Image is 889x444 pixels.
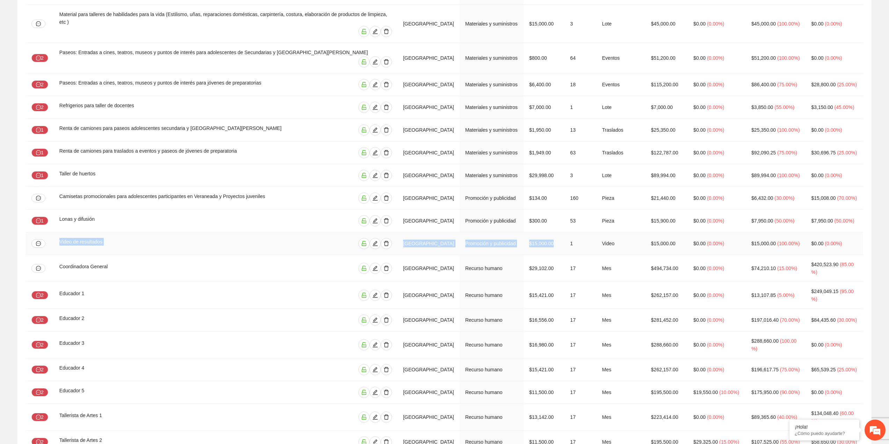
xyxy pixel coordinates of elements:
div: Renta de camiones para traslados a eventos y paseos de jóvenes de preparatoria [59,147,298,158]
div: Refrigerios para taller de docentes [59,102,246,113]
span: ( 70.00% ) [837,195,857,201]
span: unlock [359,218,369,224]
span: ( 0.00% ) [707,195,724,201]
button: delete [381,170,392,181]
td: Materiales y suministros [460,119,524,141]
td: $15,900.00 [646,210,688,232]
span: unlock [359,150,369,155]
button: delete [381,290,392,301]
td: $89,994.00 [646,164,688,187]
span: message [36,266,41,271]
span: ( 0.00% ) [707,265,724,271]
button: edit [370,314,381,326]
span: unlock [359,367,369,372]
button: delete [381,124,392,136]
span: $6,432.00 [751,195,773,201]
td: $45,000.00 [646,5,688,43]
td: $25,350.00 [646,119,688,141]
td: Traslados [597,141,646,164]
td: $300.00 [524,210,564,232]
td: Lote [597,164,646,187]
td: $15,000.00 [646,232,688,255]
td: Lote [597,96,646,119]
span: $0.00 [811,173,823,178]
span: delete [381,150,392,155]
td: Eventos [597,73,646,96]
div: Paseos: Entradas a cines, teatros, museos y puntos de interés para jóvenes de preparatorias [59,79,310,90]
button: delete [381,147,392,158]
span: unlock [359,241,369,246]
span: unlock [359,104,369,110]
button: unlock [358,387,370,398]
button: delete [381,263,392,274]
td: Materiales y suministros [460,96,524,119]
span: edit [370,195,380,201]
span: delete [381,127,392,133]
span: unlock [359,195,369,201]
span: delete [381,390,392,395]
button: unlock [358,364,370,375]
span: message [36,173,41,179]
span: $86,400.00 [751,82,776,87]
span: ( 0.00% ) [707,150,724,155]
td: $134.00 [524,187,564,210]
span: ( 100.00% ) [777,241,800,246]
span: unlock [359,29,369,34]
span: ( 100.00% ) [777,21,800,27]
span: ( 100.00% ) [777,173,800,178]
div: Video de resultados [59,238,231,249]
button: message1 [31,217,48,225]
span: delete [381,195,392,201]
button: message2 [31,413,48,421]
td: [GEOGRAPHIC_DATA] [398,119,460,141]
span: unlock [359,265,369,271]
span: delete [381,367,392,372]
span: edit [370,104,380,110]
div: Renta de camiones para paseos adolescentes secundaria y [GEOGRAPHIC_DATA][PERSON_NAME] [59,124,320,136]
span: edit [370,342,380,348]
div: Taller de huertos [59,170,227,181]
button: message1 [31,171,48,180]
span: message [36,318,41,323]
button: edit [370,147,381,158]
td: Promoción y publicidad [460,187,524,210]
td: $15,421.00 [524,282,564,309]
span: $15,008.00 [811,195,836,201]
button: edit [370,412,381,423]
span: unlock [359,82,369,87]
td: [GEOGRAPHIC_DATA] [398,141,460,164]
span: ( 25.00% ) [837,82,857,87]
td: [GEOGRAPHIC_DATA] [398,282,460,309]
td: $7,000.00 [646,96,688,119]
button: unlock [358,412,370,423]
span: unlock [359,317,369,323]
button: delete [381,79,392,90]
span: ( 0.00% ) [707,127,724,133]
span: ( 30.00% ) [774,195,794,201]
button: message [31,239,45,248]
div: Chatee con nosotros ahora [36,36,117,45]
button: edit [370,290,381,301]
span: $28,800.00 [811,82,836,87]
span: edit [370,173,380,178]
td: Eventos [597,43,646,73]
span: edit [370,218,380,224]
button: message1 [31,148,48,157]
div: Paseos: Entradas a cines, teatros, museos y puntos de interés para adolescentes de Secundarias y ... [59,49,392,56]
span: delete [381,82,392,87]
span: message [36,390,41,395]
button: unlock [358,56,370,67]
button: message2 [31,388,48,396]
button: edit [370,56,381,67]
button: unlock [358,124,370,136]
span: $0.00 [693,195,706,201]
span: message [36,293,41,298]
td: Materiales y suministros [460,73,524,96]
button: message2 [31,291,48,299]
span: delete [381,104,392,110]
button: unlock [358,339,370,350]
button: delete [381,387,392,398]
span: message [36,82,41,88]
td: [GEOGRAPHIC_DATA] [398,73,460,96]
span: edit [370,367,380,372]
